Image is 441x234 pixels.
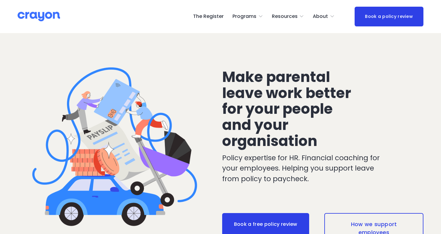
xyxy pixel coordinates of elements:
[222,67,354,151] span: Make parental leave work better for your people and your organisation
[232,12,256,21] span: Programs
[272,12,304,21] a: folder dropdown
[313,12,335,21] a: folder dropdown
[232,12,263,21] a: folder dropdown
[272,12,298,21] span: Resources
[18,11,60,22] img: Crayon
[222,153,389,184] p: Policy expertise for HR. Financial coaching for your employees. Helping you support leave from po...
[313,12,328,21] span: About
[355,7,423,26] a: Book a policy review
[193,12,224,21] a: The Register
